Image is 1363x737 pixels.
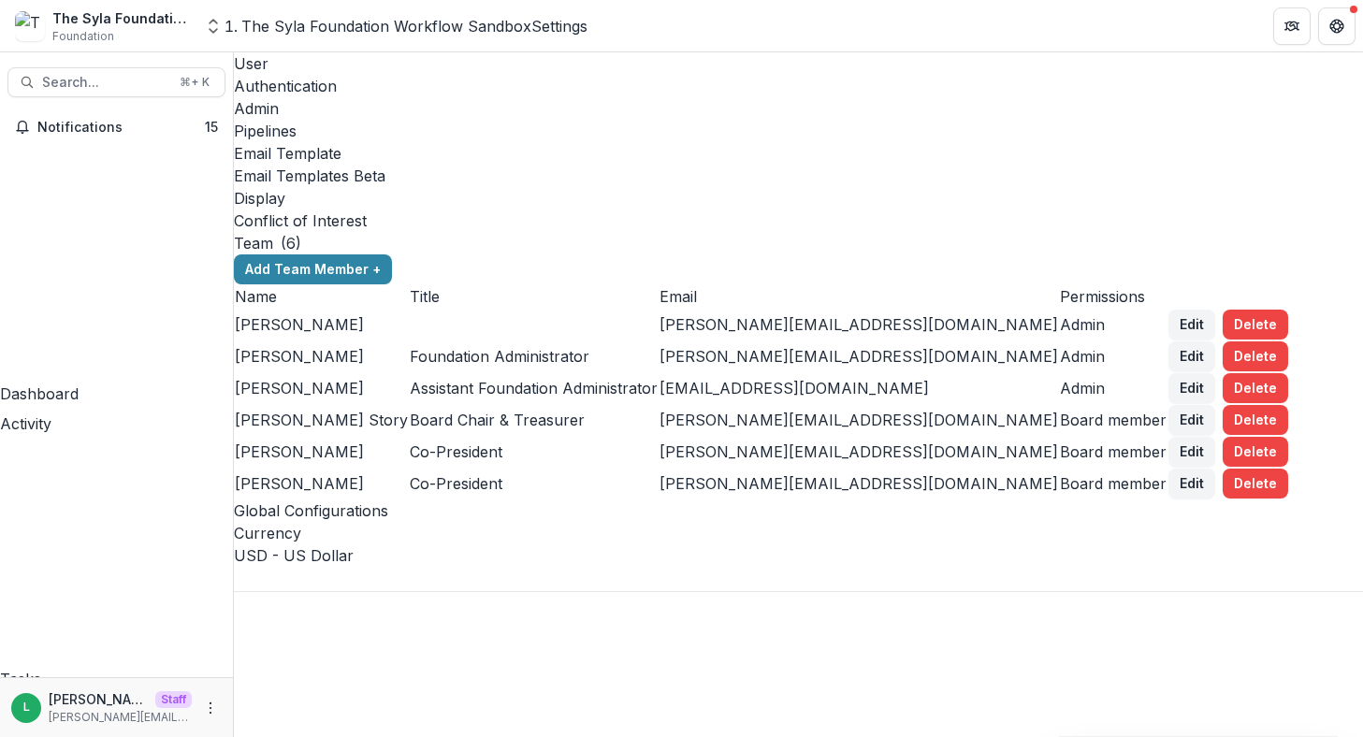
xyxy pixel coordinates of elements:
td: [PERSON_NAME] [234,340,409,372]
img: The Syla Foundation Workflow Sandbox [15,11,45,41]
button: Delete [1223,469,1288,499]
h2: Global Configurations [234,499,1363,522]
button: Edit [1168,341,1215,371]
td: [PERSON_NAME][EMAIL_ADDRESS][DOMAIN_NAME] [659,309,1059,340]
td: Co-President [409,436,659,468]
td: Board member [1059,436,1167,468]
td: [EMAIL_ADDRESS][DOMAIN_NAME] [659,372,1059,404]
button: Search... [7,67,225,97]
a: Email Templates Beta [234,165,1363,187]
button: Get Help [1318,7,1356,45]
span: Search... [42,75,168,91]
button: Delete [1223,437,1288,467]
div: The Syla Foundation Workflow Sandbox [52,8,193,28]
a: Authentication [234,75,1363,97]
a: Display [234,187,1363,210]
td: Board Chair & Treasurer [409,404,659,436]
button: Edit [1168,405,1215,435]
td: Admin [1059,309,1167,340]
button: Delete [1223,341,1288,371]
button: Partners [1273,7,1311,45]
div: The Syla Foundation Workflow Sandbox Settings [241,15,587,37]
span: Foundation [52,28,114,45]
span: Beta [354,166,385,185]
button: Delete [1223,405,1288,435]
td: Permissions [1059,284,1167,309]
td: Board member [1059,404,1167,436]
div: Lucy [23,701,30,714]
button: Delete [1223,373,1288,403]
a: Email Template [234,142,1363,165]
div: Email Templates [234,165,1363,187]
a: Conflict of Interest [234,210,1363,232]
td: [PERSON_NAME][EMAIL_ADDRESS][DOMAIN_NAME] [659,340,1059,372]
button: Edit [1168,437,1215,467]
h2: Team [234,232,273,254]
td: [PERSON_NAME] [234,436,409,468]
td: Admin [1059,340,1167,372]
td: [PERSON_NAME][EMAIL_ADDRESS][DOMAIN_NAME] [659,436,1059,468]
button: Open entity switcher [200,7,226,45]
button: Add Team Member + [234,254,392,284]
td: Email [659,284,1059,309]
button: Edit [1168,310,1215,340]
td: [PERSON_NAME] [234,468,409,499]
div: USD - US Dollar [234,544,1363,567]
p: Staff [155,691,192,708]
p: ( 6 ) [281,232,301,254]
td: [PERSON_NAME] Story [234,404,409,436]
td: Admin [1059,372,1167,404]
td: Board member [1059,468,1167,499]
td: [PERSON_NAME] [234,372,409,404]
nav: breadcrumb [241,15,587,37]
button: Edit [1168,469,1215,499]
td: [PERSON_NAME][EMAIL_ADDRESS][DOMAIN_NAME] [659,404,1059,436]
button: Edit [1168,373,1215,403]
a: User [234,52,1363,75]
button: Delete [1223,310,1288,340]
td: Name [234,284,409,309]
button: More [199,697,222,719]
div: ⌘ + K [176,72,213,93]
td: Foundation Administrator [409,340,659,372]
span: 15 [205,119,218,135]
td: [PERSON_NAME] [234,309,409,340]
p: [PERSON_NAME] [49,689,148,709]
p: [PERSON_NAME][EMAIL_ADDRESS][DOMAIN_NAME] [49,709,192,726]
label: Currency [234,524,301,542]
td: Title [409,284,659,309]
button: Notifications15 [7,112,225,142]
span: Notifications [37,120,205,136]
td: Assistant Foundation Administrator [409,372,659,404]
td: Co-President [409,468,659,499]
td: [PERSON_NAME][EMAIL_ADDRESS][DOMAIN_NAME] [659,468,1059,499]
a: Admin [234,97,1363,120]
a: Pipelines [234,120,1363,142]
